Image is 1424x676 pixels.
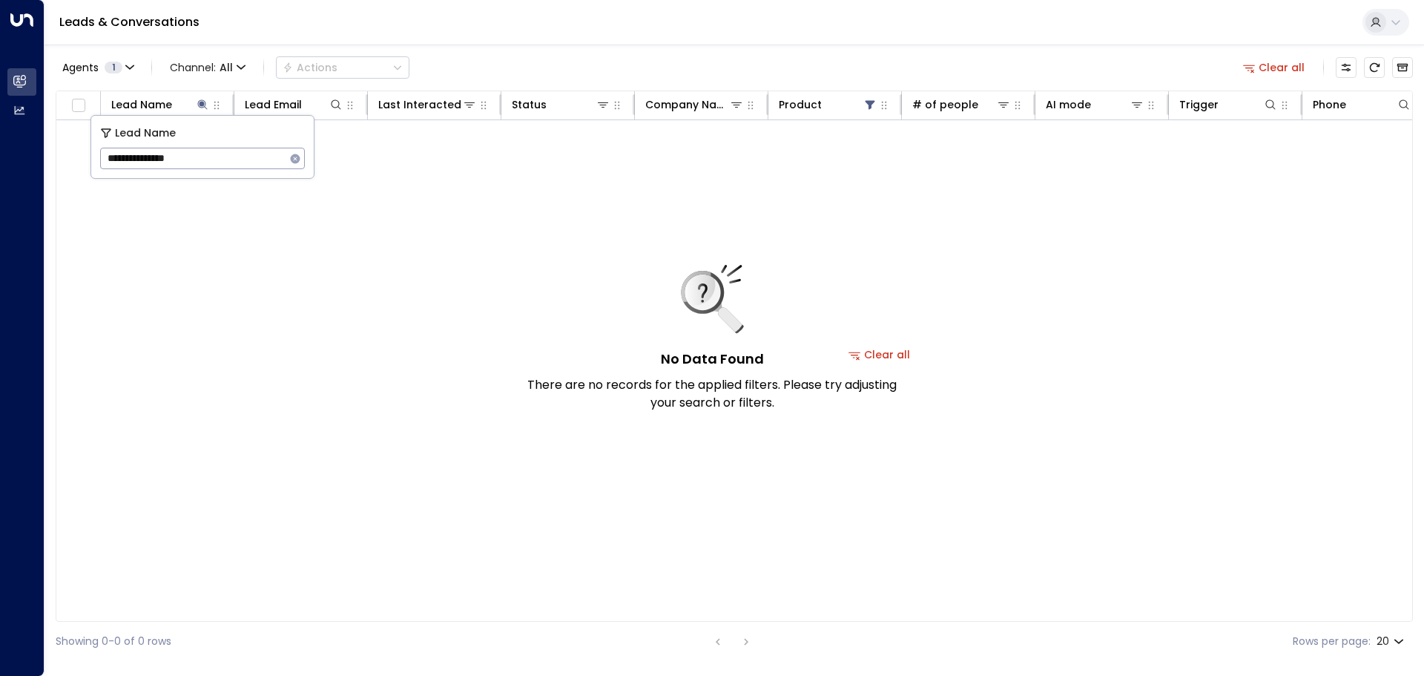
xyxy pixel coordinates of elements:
[645,96,729,114] div: Company Name
[1046,96,1144,114] div: AI mode
[645,96,744,114] div: Company Name
[661,349,764,369] h5: No Data Found
[912,96,1011,114] div: # of people
[111,96,172,114] div: Lead Name
[512,96,610,114] div: Status
[69,96,88,115] span: Toggle select all
[1313,96,1411,114] div: Phone
[56,634,171,649] div: Showing 0-0 of 0 rows
[779,96,822,114] div: Product
[105,62,122,73] span: 1
[56,57,139,78] button: Agents1
[283,61,337,74] div: Actions
[115,125,176,142] span: Lead Name
[245,96,302,114] div: Lead Email
[1293,634,1371,649] label: Rows per page:
[59,13,200,30] a: Leads & Conversations
[1392,57,1413,78] button: Archived Leads
[708,632,756,651] nav: pagination navigation
[62,62,99,73] span: Agents
[1179,96,1219,114] div: Trigger
[164,57,251,78] button: Channel:All
[1377,631,1407,652] div: 20
[512,96,547,114] div: Status
[276,56,409,79] button: Actions
[1179,96,1278,114] div: Trigger
[779,96,877,114] div: Product
[111,96,210,114] div: Lead Name
[276,56,409,79] div: Button group with a nested menu
[1336,57,1357,78] button: Customize
[912,96,978,114] div: # of people
[1237,57,1311,78] button: Clear all
[378,96,477,114] div: Last Interacted
[164,57,251,78] span: Channel:
[245,96,343,114] div: Lead Email
[1046,96,1091,114] div: AI mode
[527,376,897,412] p: There are no records for the applied filters. Please try adjusting your search or filters.
[1313,96,1346,114] div: Phone
[220,62,233,73] span: All
[378,96,461,114] div: Last Interacted
[1364,57,1385,78] span: Refresh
